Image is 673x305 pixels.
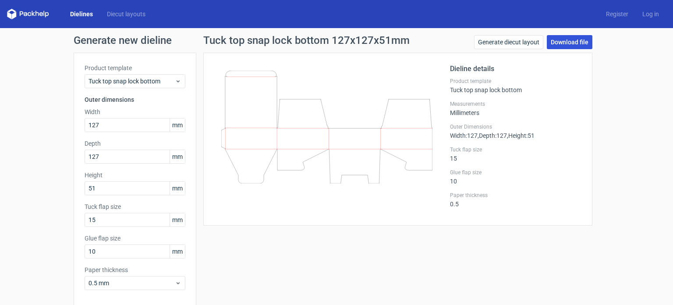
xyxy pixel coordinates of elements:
div: 15 [450,146,581,162]
div: Millimeters [450,100,581,116]
a: Generate diecut layout [474,35,543,49]
label: Paper thickness [450,192,581,199]
label: Depth [85,139,185,148]
div: 10 [450,169,581,185]
label: Height [85,171,185,179]
label: Tuck flap size [85,202,185,211]
div: Tuck top snap lock bottom [450,78,581,93]
h1: Generate new dieline [74,35,599,46]
span: mm [170,150,185,163]
span: Width : 127 [450,132,478,139]
span: , Height : 51 [507,132,535,139]
span: Tuck top snap lock bottom [89,77,175,86]
span: 0.5 mm [89,279,175,287]
span: mm [170,118,185,132]
label: Tuck flap size [450,146,581,153]
h3: Outer dimensions [85,95,185,104]
div: 0.5 [450,192,581,208]
h2: Dieline details [450,64,581,74]
h1: Tuck top snap lock bottom 127x127x51mm [203,35,410,46]
span: mm [170,182,185,195]
a: Download file [547,35,592,49]
span: mm [170,213,185,226]
label: Glue flap size [450,169,581,176]
a: Dielines [63,10,100,18]
label: Paper thickness [85,266,185,274]
a: Log in [635,10,666,18]
label: Glue flap size [85,234,185,243]
label: Product template [85,64,185,72]
label: Product template [450,78,581,85]
label: Outer Dimensions [450,123,581,130]
a: Register [599,10,635,18]
label: Measurements [450,100,581,108]
a: Diecut layouts [100,10,152,18]
span: mm [170,245,185,258]
label: Width [85,108,185,116]
span: , Depth : 127 [478,132,507,139]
